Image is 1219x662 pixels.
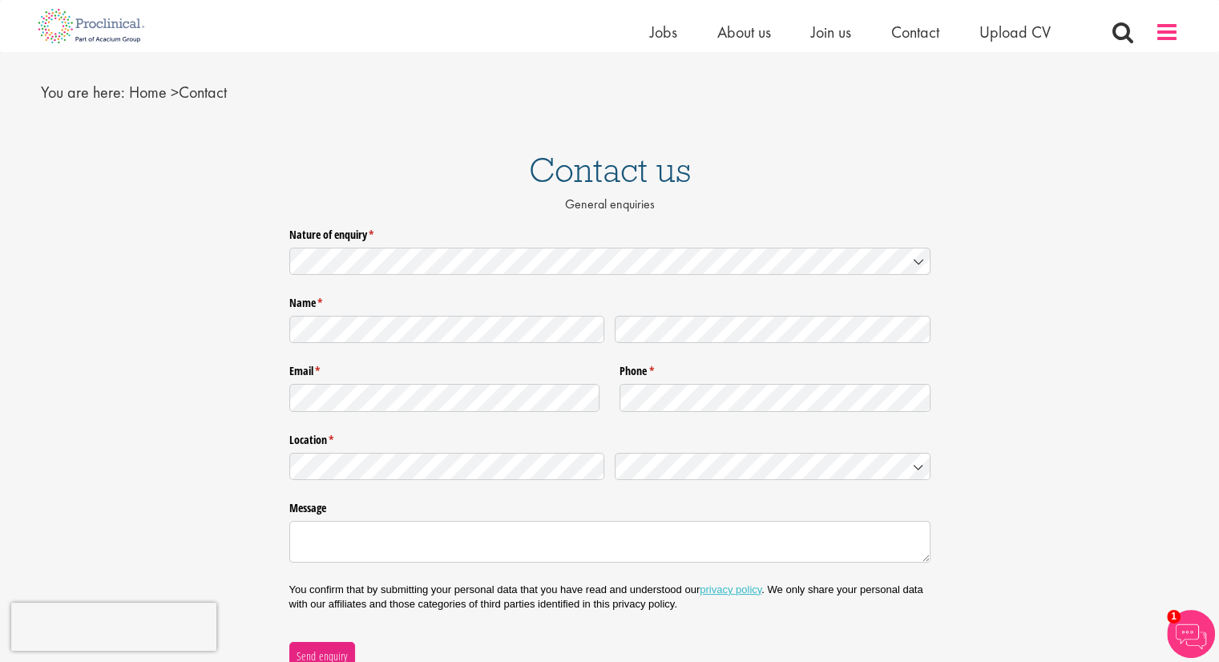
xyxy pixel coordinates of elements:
[620,358,930,379] label: Phone
[289,358,600,379] label: Email
[717,22,771,42] a: About us
[1167,610,1215,658] img: Chatbot
[811,22,851,42] a: Join us
[289,290,930,311] legend: Name
[615,453,930,481] input: Country
[891,22,939,42] a: Contact
[289,453,605,481] input: State / Province / Region
[171,82,179,103] span: >
[289,495,930,516] label: Message
[289,316,605,344] input: First
[289,427,930,448] legend: Location
[129,82,167,103] a: breadcrumb link to Home
[650,22,677,42] a: Jobs
[615,316,930,344] input: Last
[979,22,1051,42] a: Upload CV
[289,583,930,612] p: You confirm that by submitting your personal data that you have read and understood our . We only...
[11,603,216,651] iframe: reCAPTCHA
[700,583,761,595] a: privacy policy
[129,82,227,103] span: Contact
[289,221,930,242] label: Nature of enquiry
[41,82,125,103] span: You are here:
[1167,610,1181,624] span: 1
